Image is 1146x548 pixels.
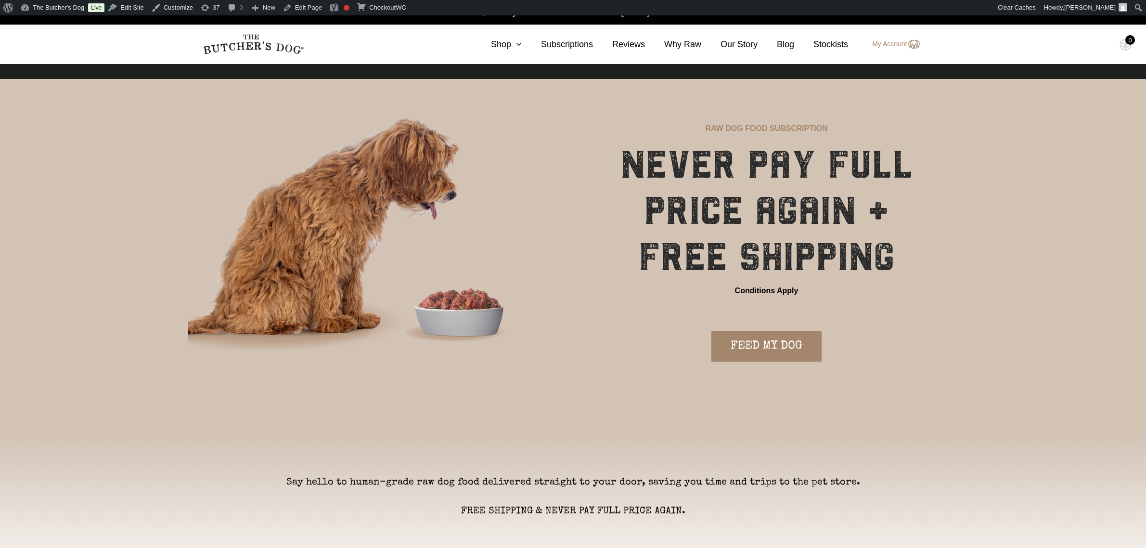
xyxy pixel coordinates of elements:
[711,331,822,362] a: FEED MY DOG
[705,123,827,134] p: RAW DOG FOOD SUBSCRIPTION
[472,38,522,51] a: Shop
[1064,4,1116,11] span: [PERSON_NAME]
[863,39,919,50] a: My Account
[794,38,848,51] a: Stockists
[701,38,758,51] a: Our Story
[1125,35,1135,45] div: 0
[599,142,934,280] h1: NEVER PAY FULL PRICE AGAIN + FREE SHIPPING
[522,38,593,51] a: Subscriptions
[645,38,701,51] a: Why Raw
[758,38,794,51] a: Blog
[1130,6,1136,17] a: close
[344,5,349,11] div: Focus keyphrase not set
[88,3,104,12] a: Live
[1120,39,1132,51] img: TBD_Cart-Empty.png
[735,285,798,297] a: Conditions Apply
[593,38,645,51] a: Reviews
[188,79,571,398] img: blaze-subscription-hero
